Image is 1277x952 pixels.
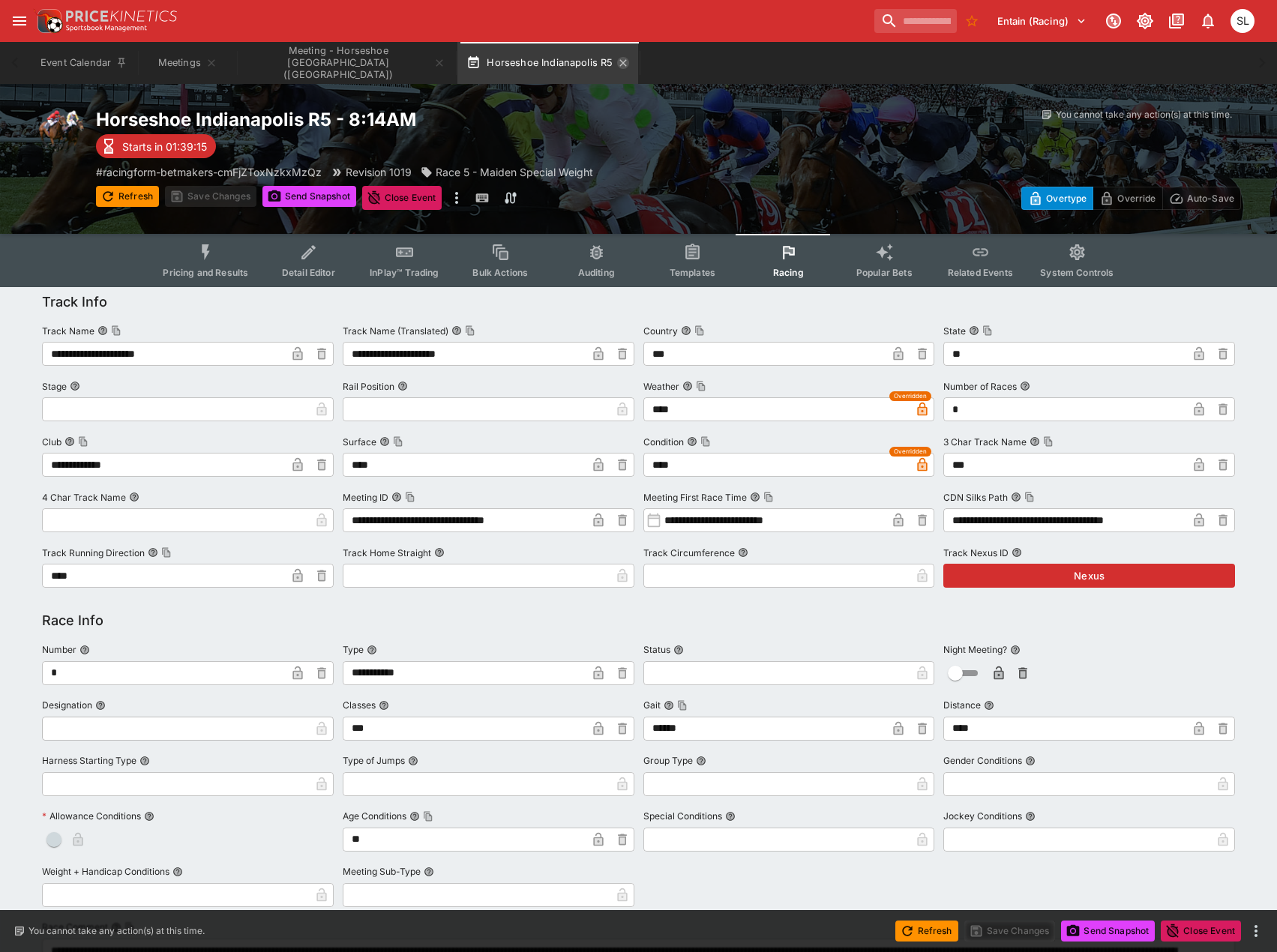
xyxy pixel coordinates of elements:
[97,325,108,336] button: Track NameCopy To Clipboard
[42,643,76,656] p: Number
[129,492,139,502] button: 4 Char Track Name
[943,436,1027,448] p: 3 Char Track Name
[96,164,322,180] p: Copy To Clipboard
[982,325,993,336] button: Copy To Clipboard
[943,546,1009,559] p: Track Nexus ID
[943,754,1022,767] p: Gender Conditions
[42,699,92,711] p: Designation
[262,186,356,207] button: Send Snapshot
[31,42,136,84] button: Event Calendar
[763,492,774,502] button: Copy To Clipboard
[36,108,84,156] img: horse_racing.png
[367,645,377,655] button: Type
[42,612,103,629] h5: Race Info
[70,381,80,391] button: Stage
[988,9,1096,33] button: Select Tenant
[144,811,154,822] button: Allowance Conditions
[434,547,445,558] button: Track Home Straight
[79,645,90,655] button: Number
[362,186,442,210] button: Close Event
[1020,381,1030,391] button: Number of Races
[343,325,448,337] p: Track Name (Translated)
[343,491,388,504] p: Meeting ID
[66,25,147,31] img: Sportsbook Management
[42,293,107,310] h5: Track Info
[6,7,33,34] button: open drawer
[64,436,75,447] button: ClubCopy To Clipboard
[42,865,169,878] p: Weight + Handicap Conditions
[1187,190,1234,206] p: Auto-Save
[1231,9,1255,33] div: Singa Livett
[696,381,706,391] button: Copy To Clipboard
[677,700,688,711] button: Copy To Clipboard
[409,811,420,822] button: Age ConditionsCopy To Clipboard
[96,108,669,131] h2: Copy To Clipboard
[42,380,67,393] p: Stage
[343,754,405,767] p: Type of Jumps
[1025,811,1036,822] button: Jockey Conditions
[687,436,697,447] button: ConditionCopy To Clipboard
[139,756,150,766] button: Harness Starting Type
[28,924,205,938] p: You cannot take any action(s) at this time.
[78,436,88,447] button: Copy To Clipboard
[238,42,454,84] button: Meeting - Horseshoe Indianapolis (USA)
[1161,921,1241,942] button: Close Event
[1247,922,1265,940] button: more
[643,436,684,448] p: Condition
[725,811,736,822] button: Special Conditions
[894,391,927,401] span: Overridden
[643,491,747,504] p: Meeting First Race Time
[161,547,172,558] button: Copy To Clipboard
[379,436,390,447] button: SurfaceCopy To Clipboard
[1195,7,1222,34] button: Notifications
[436,164,593,180] p: Race 5 - Maiden Special Weight
[1093,187,1162,210] button: Override
[343,865,421,878] p: Meeting Sub-Type
[33,6,63,36] img: PriceKinetics Logo
[457,42,638,84] button: Horseshoe Indianapolis R5
[1100,7,1127,34] button: Connected to PK
[1025,756,1036,766] button: Gender Conditions
[943,380,1017,393] p: Number of Races
[673,645,684,655] button: Status
[282,267,335,278] span: Detail Editor
[1040,267,1114,278] span: System Controls
[95,700,106,711] button: Designation
[894,447,927,457] span: Overridden
[1132,7,1159,34] button: Toggle light/dark mode
[423,811,433,822] button: Copy To Clipboard
[122,139,207,154] p: Starts in 01:39:15
[346,164,412,180] p: Revision 1019
[370,267,439,278] span: InPlay™ Trading
[393,436,403,447] button: Copy To Clipboard
[1021,187,1093,210] button: Overtype
[874,9,957,33] input: search
[96,186,159,207] button: Refresh
[472,267,528,278] span: Bulk Actions
[343,380,394,393] p: Rail Position
[163,267,248,278] span: Pricing and Results
[1010,645,1021,655] button: Night Meeting?
[1043,436,1054,447] button: Copy To Clipboard
[1163,7,1190,34] button: Documentation
[397,381,408,391] button: Rail Position
[42,546,145,559] p: Track Running Direction
[343,810,406,822] p: Age Conditions
[343,643,364,656] p: Type
[343,546,431,559] p: Track Home Straight
[379,700,389,711] button: Classes
[405,492,415,502] button: Copy To Clipboard
[391,492,402,502] button: Meeting IDCopy To Clipboard
[578,267,615,278] span: Auditing
[1061,921,1155,942] button: Send Snapshot
[451,325,462,336] button: Track Name (Translated)Copy To Clipboard
[664,700,674,711] button: GaitCopy To Clipboard
[943,325,966,337] p: State
[895,921,958,942] button: Refresh
[943,699,981,711] p: Distance
[643,699,661,711] p: Gait
[969,325,979,336] button: StateCopy To Clipboard
[943,491,1008,504] p: CDN Silks Path
[681,325,691,336] button: CountryCopy To Clipboard
[343,699,376,711] p: Classes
